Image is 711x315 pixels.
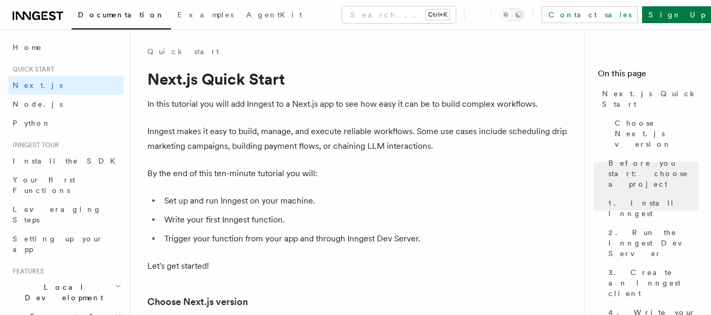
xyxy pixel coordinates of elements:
[8,278,124,307] button: Local Development
[8,282,115,303] span: Local Development
[13,205,102,224] span: Leveraging Steps
[608,267,698,299] span: 3. Create an Inngest client
[608,198,698,219] span: 1. Install Inngest
[161,194,568,208] li: Set up and run Inngest on your machine.
[8,76,124,95] a: Next.js
[604,194,698,223] a: 1. Install Inngest
[8,95,124,114] a: Node.js
[8,151,124,170] a: Install the SDK
[426,9,449,20] kbd: Ctrl+K
[8,267,44,276] span: Features
[499,8,525,21] button: Toggle dark mode
[13,81,63,89] span: Next.js
[610,114,698,154] a: Choose Next.js version
[13,176,75,195] span: Your first Functions
[604,223,698,263] a: 2. Run the Inngest Dev Server
[13,42,42,53] span: Home
[147,69,568,88] h1: Next.js Quick Start
[598,67,698,84] h4: On this page
[13,100,63,108] span: Node.js
[13,157,122,165] span: Install the SDK
[8,38,124,57] a: Home
[615,118,698,149] span: Choose Next.js version
[147,46,219,57] a: Quick start
[147,294,248,309] a: Choose Next.js version
[8,170,124,200] a: Your first Functions
[608,227,698,259] span: 2. Run the Inngest Dev Server
[147,166,568,181] p: By the end of this ten-minute tutorial you will:
[240,3,308,28] a: AgentKit
[602,88,698,109] span: Next.js Quick Start
[177,11,234,19] span: Examples
[147,124,568,154] p: Inngest makes it easy to build, manage, and execute reliable workflows. Some use cases include sc...
[171,3,240,28] a: Examples
[8,200,124,229] a: Leveraging Steps
[608,158,698,189] span: Before you start: choose a project
[13,235,103,253] span: Setting up your app
[246,11,302,19] span: AgentKit
[604,154,698,194] a: Before you start: choose a project
[8,229,124,259] a: Setting up your app
[78,11,165,19] span: Documentation
[147,259,568,273] p: Let's get started!
[542,6,638,23] a: Contact sales
[8,114,124,133] a: Python
[604,263,698,303] a: 3. Create an Inngest client
[147,97,568,111] p: In this tutorial you will add Inngest to a Next.js app to see how easy it can be to build complex...
[161,212,568,227] li: Write your first Inngest function.
[13,119,51,127] span: Python
[161,231,568,246] li: Trigger your function from your app and through Inngest Dev Server.
[8,141,59,149] span: Inngest tour
[598,84,698,114] a: Next.js Quick Start
[72,3,171,29] a: Documentation
[342,6,456,23] button: Search...Ctrl+K
[8,65,54,74] span: Quick start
